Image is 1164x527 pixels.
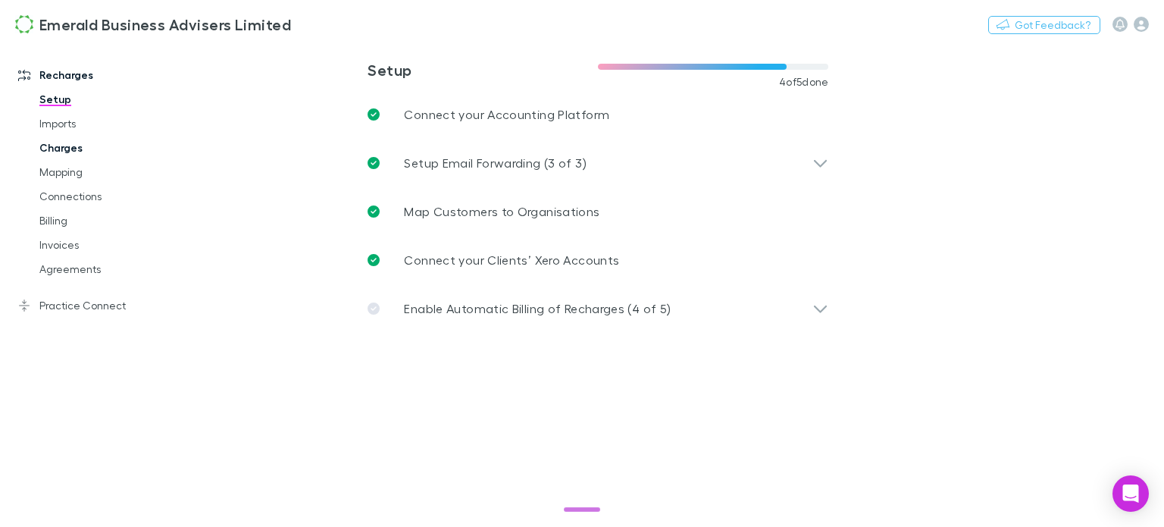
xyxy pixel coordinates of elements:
[355,187,840,236] a: Map Customers to Organisations
[6,6,300,42] a: Emerald Business Advisers Limited
[355,284,840,333] div: Enable Automatic Billing of Recharges (4 of 5)
[24,111,199,136] a: Imports
[24,160,199,184] a: Mapping
[404,202,599,221] p: Map Customers to Organisations
[3,63,199,87] a: Recharges
[24,209,199,233] a: Billing
[355,236,840,284] a: Connect your Clients’ Xero Accounts
[24,87,199,111] a: Setup
[779,76,829,88] span: 4 of 5 done
[988,16,1100,34] button: Got Feedback?
[368,61,598,79] h3: Setup
[355,90,840,139] a: Connect your Accounting Platform
[15,15,33,33] img: Emerald Business Advisers Limited's Logo
[24,136,199,160] a: Charges
[404,154,586,172] p: Setup Email Forwarding (3 of 3)
[404,300,671,318] p: Enable Automatic Billing of Recharges (4 of 5)
[24,257,199,281] a: Agreements
[404,251,619,269] p: Connect your Clients’ Xero Accounts
[3,293,199,318] a: Practice Connect
[355,139,840,187] div: Setup Email Forwarding (3 of 3)
[24,184,199,209] a: Connections
[404,105,609,124] p: Connect your Accounting Platform
[1112,475,1149,512] div: Open Intercom Messenger
[24,233,199,257] a: Invoices
[39,15,291,33] h3: Emerald Business Advisers Limited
